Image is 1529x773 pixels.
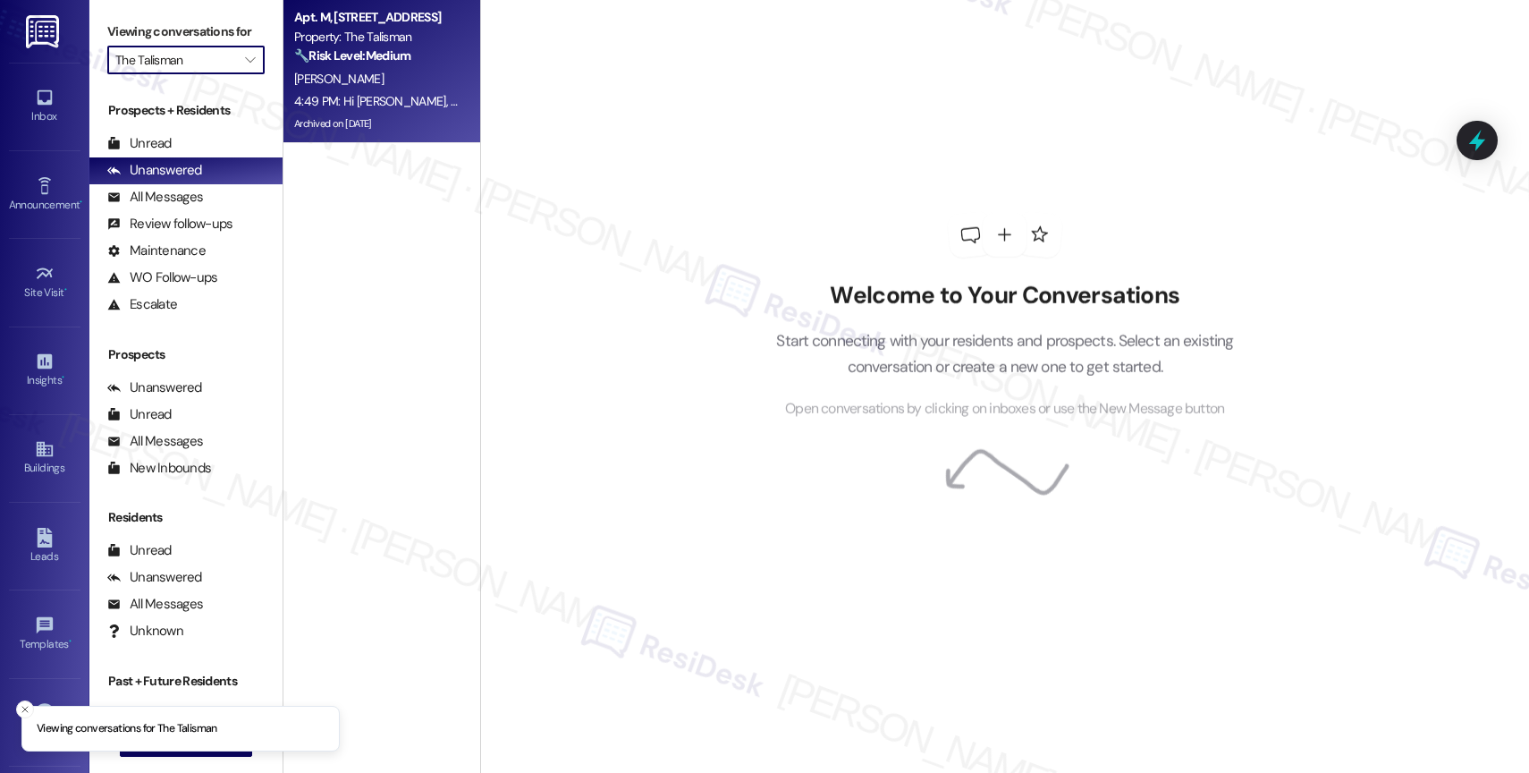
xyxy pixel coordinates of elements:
[785,398,1224,420] span: Open conversations by clicking on inboxes or use the New Message button
[89,101,283,120] div: Prospects + Residents
[9,346,80,395] a: Insights •
[749,281,1261,310] h2: Welcome to Your Conversations
[9,82,80,131] a: Inbox
[107,405,172,424] div: Unread
[37,721,217,737] p: Viewing conversations for The Talisman
[107,541,172,560] div: Unread
[89,345,283,364] div: Prospects
[107,622,183,641] div: Unknown
[69,635,72,648] span: •
[107,432,203,451] div: All Messages
[9,434,80,482] a: Buildings
[9,522,80,571] a: Leads
[107,595,203,614] div: All Messages
[9,259,80,307] a: Site Visit •
[62,371,64,384] span: •
[294,71,384,87] span: [PERSON_NAME]
[16,701,34,718] button: Close toast
[115,46,236,74] input: All communities
[9,698,80,746] a: Account
[294,8,460,27] div: Apt. M, [STREET_ADDRESS]
[294,28,460,47] div: Property: The Talisman
[89,508,283,527] div: Residents
[107,568,202,587] div: Unanswered
[292,113,461,135] div: Archived on [DATE]
[64,284,67,296] span: •
[107,215,232,234] div: Review follow-ups
[107,242,206,260] div: Maintenance
[107,18,265,46] label: Viewing conversations for
[294,47,410,64] strong: 🔧 Risk Level: Medium
[107,188,203,207] div: All Messages
[107,459,211,478] div: New Inbounds
[26,15,63,48] img: ResiDesk Logo
[9,610,80,658] a: Templates •
[107,268,217,287] div: WO Follow-ups
[749,328,1261,379] p: Start connecting with your residents and prospects. Select an existing conversation or create a n...
[107,134,172,153] div: Unread
[107,378,202,397] div: Unanswered
[107,295,177,314] div: Escalate
[80,196,82,208] span: •
[107,161,202,180] div: Unanswered
[89,672,283,691] div: Past + Future Residents
[245,53,255,67] i: 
